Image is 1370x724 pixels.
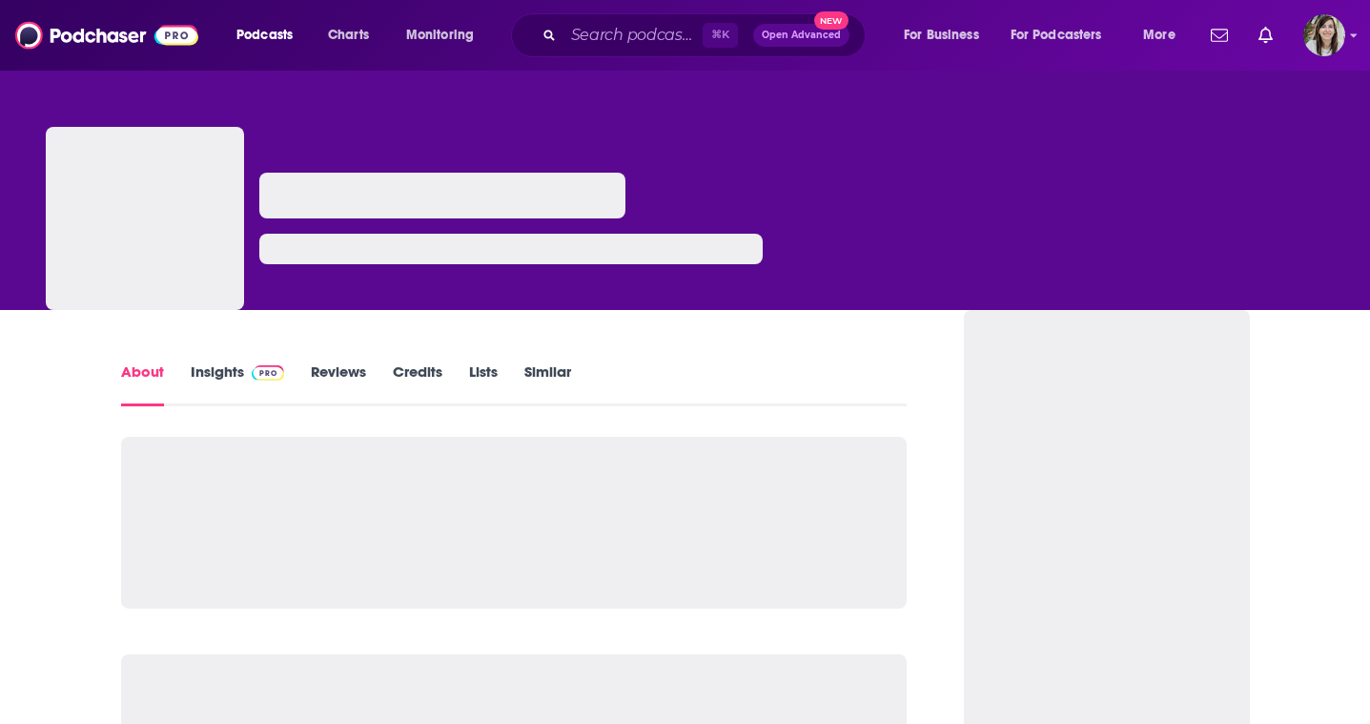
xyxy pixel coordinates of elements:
a: InsightsPodchaser Pro [191,362,285,406]
a: Show notifications dropdown [1251,19,1280,52]
span: For Podcasters [1011,22,1102,49]
div: Search podcasts, credits, & more... [529,13,884,57]
span: For Business [904,22,979,49]
button: Open AdvancedNew [753,24,849,47]
button: open menu [1130,20,1199,51]
button: Show profile menu [1303,14,1345,56]
span: Monitoring [406,22,474,49]
span: More [1143,22,1176,49]
button: open menu [393,20,499,51]
button: open menu [998,20,1130,51]
input: Search podcasts, credits, & more... [563,20,703,51]
span: Charts [328,22,369,49]
span: Podcasts [236,22,293,49]
a: Lists [469,362,498,406]
a: Similar [524,362,571,406]
img: User Profile [1303,14,1345,56]
span: Logged in as devinandrade [1303,14,1345,56]
a: Reviews [311,362,366,406]
a: Credits [393,362,442,406]
img: Podchaser - Follow, Share and Rate Podcasts [15,17,198,53]
span: New [814,11,849,30]
button: open menu [890,20,1003,51]
a: About [121,362,164,406]
button: open menu [223,20,317,51]
a: Show notifications dropdown [1203,19,1236,52]
img: Podchaser Pro [252,365,285,381]
a: Charts [316,20,380,51]
span: ⌘ K [703,23,738,48]
span: Open Advanced [762,31,841,40]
